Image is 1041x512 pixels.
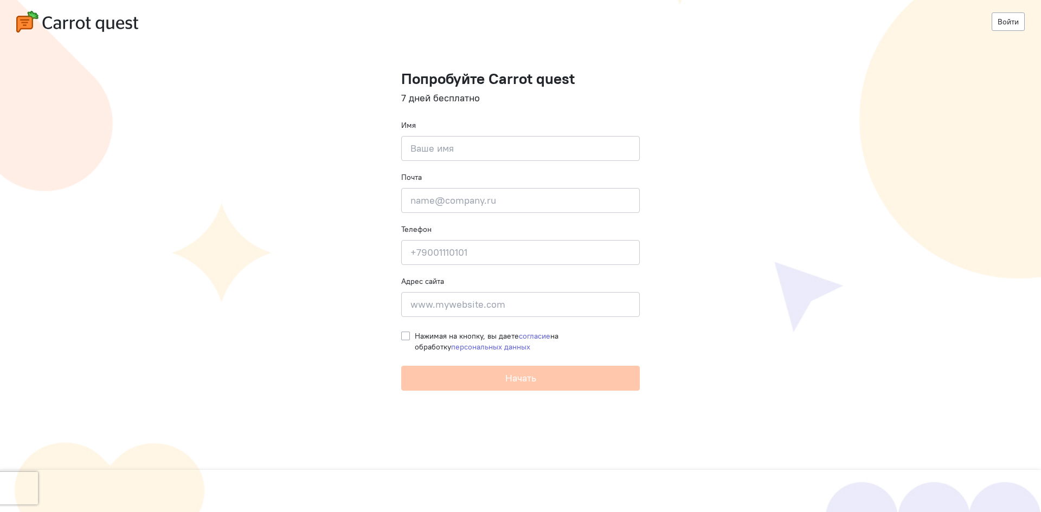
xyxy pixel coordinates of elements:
[505,372,536,384] span: Начать
[16,11,138,33] img: carrot-quest-logo.svg
[401,188,640,213] input: name@company.ru
[401,366,640,391] button: Начать
[401,120,416,131] label: Имя
[415,331,558,352] span: Нажимая на кнопку, вы даете на обработку
[401,292,640,317] input: www.mywebsite.com
[401,136,640,161] input: Ваше имя
[401,276,444,287] label: Адрес сайта
[401,93,640,103] h4: 7 дней бесплатно
[519,331,550,341] a: согласие
[401,172,422,183] label: Почта
[401,224,432,235] label: Телефон
[401,240,640,265] input: +79001110101
[451,342,530,352] a: персональных данных
[992,12,1025,31] a: Войти
[401,70,640,87] h1: Попробуйте Carrot quest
